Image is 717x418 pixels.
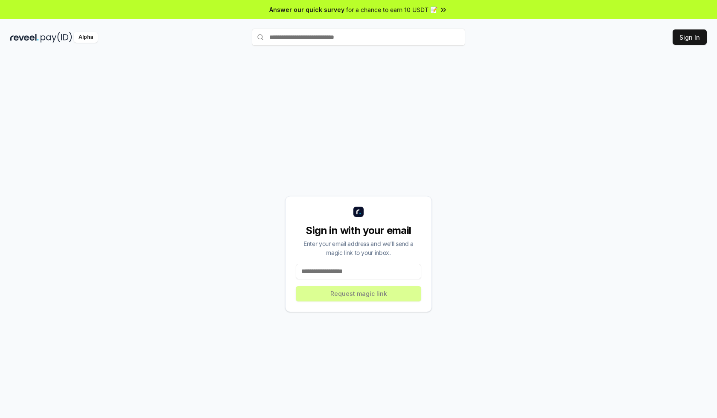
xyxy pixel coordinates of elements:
[41,32,72,43] img: pay_id
[74,32,98,43] div: Alpha
[10,32,39,43] img: reveel_dark
[296,224,421,237] div: Sign in with your email
[269,5,344,14] span: Answer our quick survey
[353,207,364,217] img: logo_small
[296,239,421,257] div: Enter your email address and we’ll send a magic link to your inbox.
[673,29,707,45] button: Sign In
[346,5,437,14] span: for a chance to earn 10 USDT 📝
